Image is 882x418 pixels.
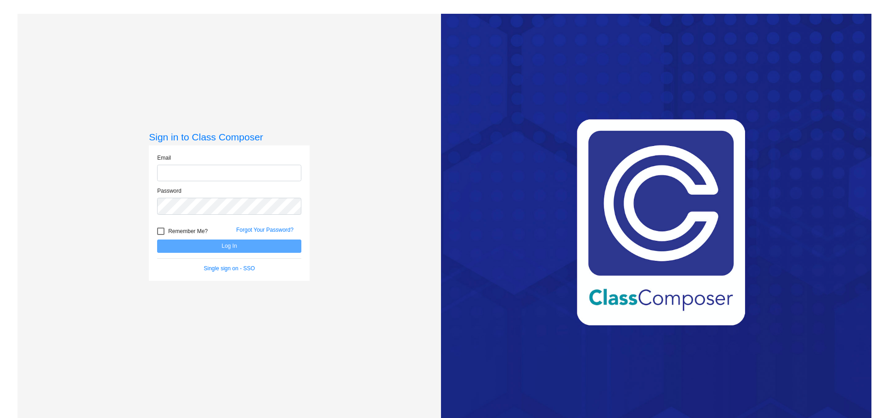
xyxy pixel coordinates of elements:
[157,187,181,195] label: Password
[157,240,301,253] button: Log In
[157,154,171,162] label: Email
[149,131,310,143] h3: Sign in to Class Composer
[204,265,255,272] a: Single sign on - SSO
[236,227,294,233] a: Forgot Your Password?
[168,226,208,237] span: Remember Me?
